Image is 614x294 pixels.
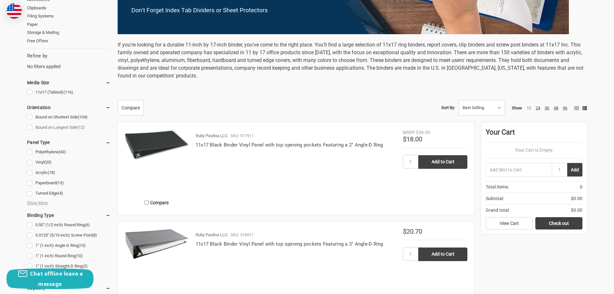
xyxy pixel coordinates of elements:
h5: Panel Type [27,138,111,146]
span: (116) [63,90,73,95]
span: (13) [56,180,64,185]
a: 24 [536,106,540,110]
span: (6) [85,222,90,227]
a: 36 [545,106,549,110]
a: Vinyl [27,158,111,167]
a: 11x17 Black Binder Vinyl Panel with top opening pockets Featuring a 3" Angle-D Ring [196,241,383,247]
div: Your Cart [486,127,582,142]
span: (12) [77,125,85,130]
iframe: Google Customer Reviews [561,277,614,294]
span: (13) [78,243,86,248]
span: (2) [83,264,88,269]
p: Your Cart Is Empty. [486,147,582,154]
span: (20) [44,160,52,165]
a: 11x17 Black Binder Vinyl Panel with top opening pockets Featuring a 2" Angle-D Ring [196,142,383,148]
a: Compare [118,100,144,116]
img: 11x17 Black Binder Vinyl Panel with top opening pockets Featuring a 3" Angle-D Ring [124,228,189,260]
span: (43) [59,149,66,154]
a: Filing Systems [27,12,111,20]
a: 1" (1 Inch) Straight-D Ring [27,262,111,271]
a: View Cart [486,217,533,229]
div: MSRP [403,129,415,136]
h5: Orientation [27,104,111,111]
img: 11x17 Black Binder Vinyl Panel with top opening pockets Featuring a 2" Angle-D Ring [124,129,189,161]
p: Ruby Paulina LLC. [196,133,228,139]
span: $36.00 [416,130,430,135]
a: Paper [27,20,111,29]
a: 1" (1 inch) Angle-D Ring [27,241,111,250]
a: Polyethylene [27,148,111,157]
a: Acrylic [27,168,111,177]
a: 11x17 Black Binder Vinyl Panel with top opening pockets Featuring a 3" Angle-D Ring [124,228,189,293]
a: 0.3125" (5/16 inch) Screw Post [27,231,111,240]
h5: Media Size [27,79,111,86]
h5: Refine by [27,52,111,60]
label: Sort By: [441,103,455,113]
span: $0.00 [571,207,582,214]
span: (10) [75,253,83,258]
a: Bound on Longest Side [27,123,111,132]
span: Show More [27,200,48,206]
a: 48 [554,106,558,110]
a: Free Offers [27,37,111,45]
input: Add SKU to Cart [486,163,552,177]
a: Storage & Mailing [27,28,111,37]
span: If you're looking for a durable 11-inch by 17-inch binder, you've come to the right place. You'll... [118,42,583,79]
img: duty and tax information for United States [6,3,22,19]
div: No filters applied [27,52,111,70]
a: Paperboard [27,179,111,188]
span: $0.00 [571,195,582,202]
span: 0 [580,184,582,190]
a: Turned Edge [27,189,111,198]
a: 96 [563,106,567,110]
span: $18.00 [403,135,422,143]
p: SKU: 518911 [230,232,254,238]
a: 11x17 (Tabloid) [27,88,111,97]
a: 12 [527,106,531,110]
p: Ruby Paulina LLC. [196,232,228,238]
span: Show [512,106,522,110]
span: (18) [48,170,55,175]
span: (104) [78,115,88,119]
span: (8) [92,233,97,238]
span: Subtotal: [486,195,504,202]
h5: Binding Type [27,211,111,219]
span: Chat offline leave a message [30,270,83,288]
span: Total Items: [486,184,509,190]
a: 1" (1 inch) Round Ring [27,252,111,260]
a: Check out [535,217,582,229]
button: Add [567,163,582,177]
p: SKU: 517911 [230,133,254,139]
input: Add to Cart [418,155,467,169]
button: Chat offline leave a message [6,269,93,289]
a: Clipboards [27,4,111,12]
label: Compare [124,197,189,208]
span: $20.70 [403,228,422,235]
a: 11x17 Black Binder Vinyl Panel with top opening pockets Featuring a 2" Angle-D Ring [124,129,189,194]
span: Grand total: [486,207,510,214]
input: Compare [144,200,149,205]
a: 0.50" (1/2 inch) Round Ring [27,221,111,229]
a: Bound on Shortest Side [27,113,111,122]
input: Add to Cart [418,248,467,261]
span: (4) [58,191,63,196]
